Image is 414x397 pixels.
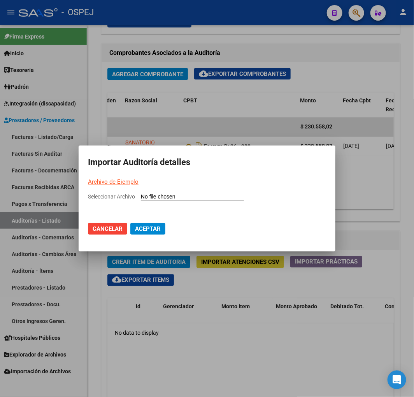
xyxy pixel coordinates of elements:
[88,155,326,170] h2: Importar Auditoría detalles
[88,223,127,235] button: Cancelar
[88,193,135,200] span: Seleccionar Archivo
[88,178,139,185] a: Archivo de Ejemplo
[135,225,161,232] span: Aceptar
[93,225,123,232] span: Cancelar
[130,223,165,235] button: Aceptar
[388,371,406,389] div: Open Intercom Messenger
